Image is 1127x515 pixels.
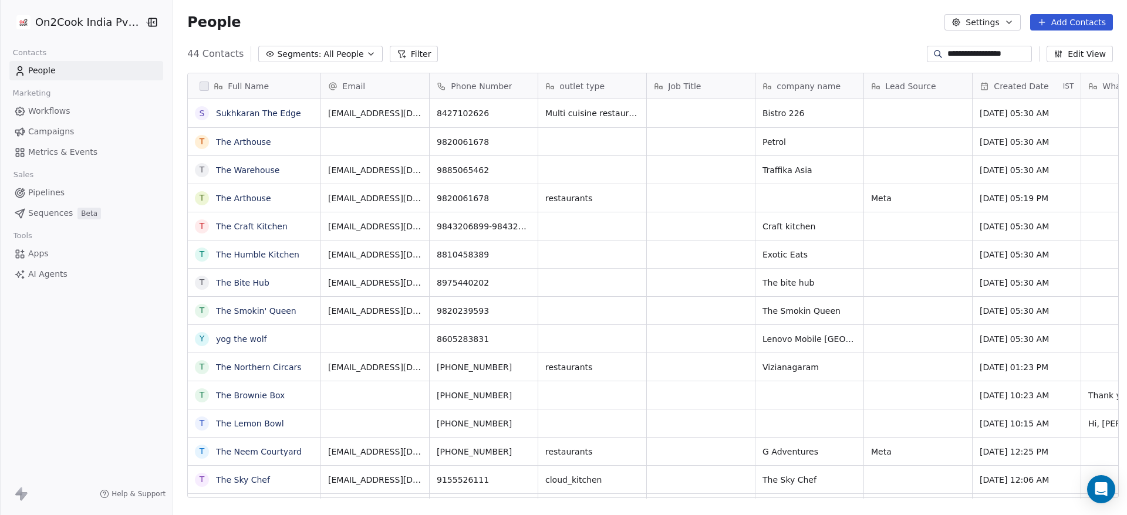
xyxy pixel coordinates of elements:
[14,12,137,32] button: On2Cook India Pvt. Ltd.
[328,192,422,204] span: [EMAIL_ADDRESS][DOMAIN_NAME]
[28,105,70,117] span: Workflows
[28,187,65,199] span: Pipelines
[328,474,422,486] span: [EMAIL_ADDRESS][DOMAIN_NAME]
[1030,14,1113,31] button: Add Contacts
[187,47,244,61] span: 44 Contacts
[885,80,936,92] span: Lead Source
[980,418,1074,429] span: [DATE] 10:15 AM
[16,15,31,29] img: on2cook%20logo-04%20copy.jpg
[9,244,163,263] a: Apps
[200,417,205,429] div: T
[112,489,166,499] span: Help & Support
[187,13,241,31] span: People
[216,419,284,428] a: The Lemon Bowl
[216,334,266,344] a: yog the wolf
[216,475,270,484] a: The Sky Chef
[200,304,205,317] div: T
[980,221,1074,232] span: [DATE] 05:30 AM
[323,48,363,60] span: All People
[755,73,863,99] div: company name
[762,136,856,148] span: Petrol
[8,166,39,184] span: Sales
[390,46,438,62] button: Filter
[1047,46,1113,62] button: Edit View
[762,249,856,260] span: Exotic Eats
[762,333,856,345] span: Lenovo Mobile [GEOGRAPHIC_DATA]
[545,361,639,373] span: restaurants
[437,192,531,204] span: 9820061678
[28,248,49,260] span: Apps
[28,207,73,219] span: Sequences
[1087,475,1115,503] div: Open Intercom Messenger
[188,73,320,99] div: Full Name
[328,249,422,260] span: [EMAIL_ADDRESS][DOMAIN_NAME]
[864,73,972,99] div: Lead Source
[451,80,512,92] span: Phone Number
[200,107,205,120] div: S
[762,277,856,289] span: The bite hub
[980,305,1074,317] span: [DATE] 05:30 AM
[437,361,531,373] span: [PHONE_NUMBER]
[545,192,639,204] span: restaurants
[994,80,1048,92] span: Created Date
[762,107,856,119] span: Bistro 226
[437,418,531,429] span: [PHONE_NUMBER]
[28,65,56,77] span: People
[200,389,205,401] div: T
[980,389,1074,401] span: [DATE] 10:23 AM
[200,248,205,260] div: T
[437,249,531,260] span: 8810458389
[545,107,639,119] span: Multi cuisine restaurant
[762,361,856,373] span: Vizianagaram
[216,250,299,259] a: The Humble Kitchen
[8,84,56,102] span: Marketing
[77,208,101,219] span: Beta
[9,204,163,223] a: SequencesBeta
[216,165,279,175] a: The Warehouse
[28,126,74,138] span: Campaigns
[328,107,422,119] span: [EMAIL_ADDRESS][DOMAIN_NAME]
[559,80,605,92] span: outlet type
[228,80,269,92] span: Full Name
[9,143,163,162] a: Metrics & Events
[216,391,285,400] a: The Brownie Box
[342,80,365,92] span: Email
[980,164,1074,176] span: [DATE] 05:30 AM
[200,220,205,232] div: T
[980,333,1074,345] span: [DATE] 05:30 AM
[216,447,302,456] a: The Neem Courtyard
[980,277,1074,289] span: [DATE] 05:30 AM
[762,221,856,232] span: Craft kitchen
[200,361,205,373] div: T
[8,227,37,245] span: Tools
[216,137,271,147] a: The Arthouse
[200,164,205,176] div: T
[545,474,639,486] span: cloud_kitchen
[328,446,422,458] span: [EMAIL_ADDRESS][DOMAIN_NAME]
[762,164,856,176] span: Traffika Asia
[980,446,1074,458] span: [DATE] 12:25 PM
[437,333,531,345] span: 8605283831
[437,221,531,232] span: 9843206899-9843257776
[980,192,1074,204] span: [DATE] 05:19 PM
[437,305,531,317] span: 9820239593
[437,277,531,289] span: 8975440202
[9,265,163,284] a: AI Agents
[871,446,965,458] span: Meta
[216,194,271,203] a: The Arthouse
[200,333,205,345] div: y
[328,305,422,317] span: [EMAIL_ADDRESS][DOMAIN_NAME]
[9,61,163,80] a: People
[647,73,755,99] div: Job Title
[200,473,205,486] div: T
[216,222,288,231] a: The Craft Kitchen
[35,15,141,30] span: On2Cook India Pvt. Ltd.
[328,361,422,373] span: [EMAIL_ADDRESS][DOMAIN_NAME]
[762,305,856,317] span: The Smokin Queen
[8,44,52,62] span: Contacts
[200,276,205,289] div: T
[973,73,1081,99] div: Created DateIST
[980,136,1074,148] span: [DATE] 05:30 AM
[762,446,856,458] span: G Adventures
[28,268,68,280] span: AI Agents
